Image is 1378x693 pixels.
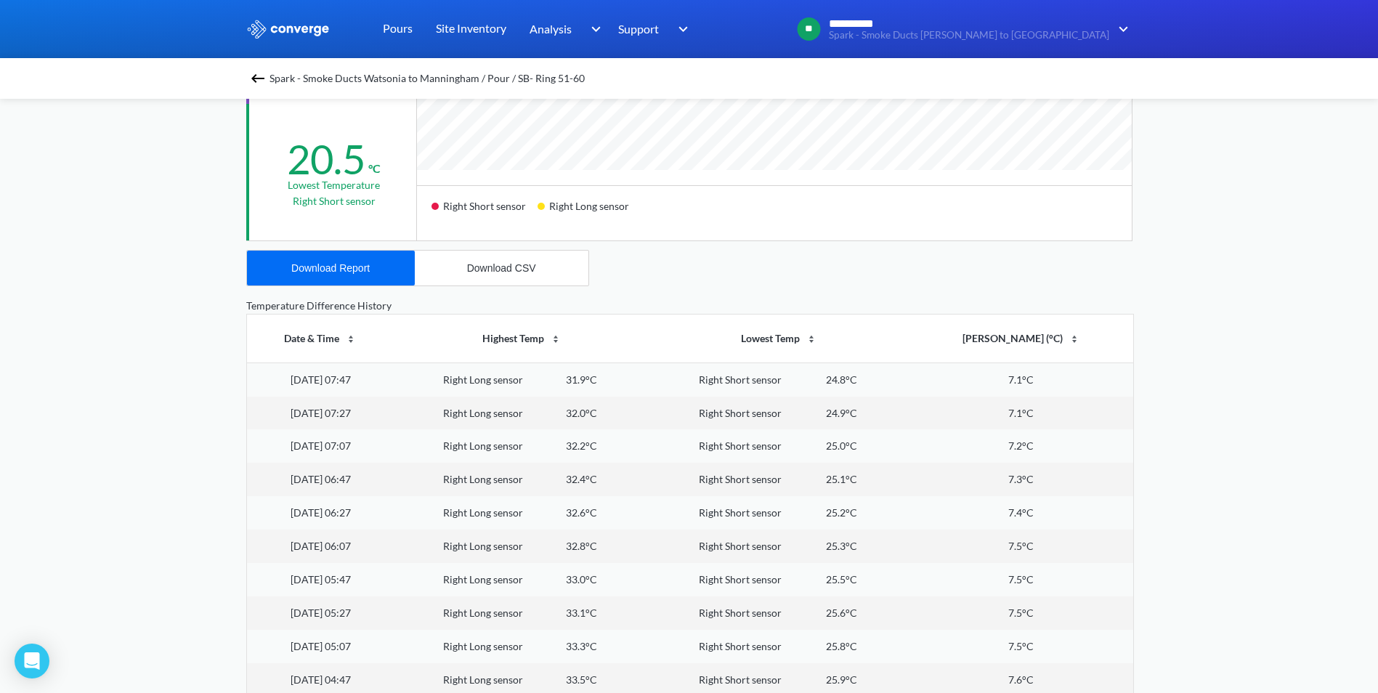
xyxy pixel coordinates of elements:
[550,333,562,345] img: sort-icon.svg
[15,644,49,678] div: Open Intercom Messenger
[581,20,604,38] img: downArrow.svg
[909,397,1132,430] td: 7.1°C
[443,639,523,654] div: Right Long sensor
[247,596,394,630] td: [DATE] 05:27
[247,563,394,596] td: [DATE] 05:47
[566,538,597,554] div: 32.8°C
[909,596,1132,630] td: 7.5°C
[699,538,782,554] div: Right Short sensor
[699,405,782,421] div: Right Short sensor
[806,333,817,345] img: sort-icon.svg
[247,530,394,563] td: [DATE] 06:07
[415,251,588,285] button: Download CSV
[443,471,523,487] div: Right Long sensor
[826,572,857,588] div: 25.5°C
[291,262,370,274] div: Download Report
[530,20,572,38] span: Analysis
[443,505,523,521] div: Right Long sensor
[247,496,394,530] td: [DATE] 06:27
[443,438,523,454] div: Right Long sensor
[247,463,394,496] td: [DATE] 06:47
[293,193,376,209] p: Right Short sensor
[443,538,523,554] div: Right Long sensor
[431,195,538,229] div: Right Short sensor
[1069,333,1080,345] img: sort-icon.svg
[443,405,523,421] div: Right Long sensor
[443,605,523,621] div: Right Long sensor
[269,68,585,89] span: Spark - Smoke Ducts Watsonia to Manningham / Pour / SB- Ring 51-60
[829,30,1109,41] span: Spark - Smoke Ducts [PERSON_NAME] to [GEOGRAPHIC_DATA]
[566,639,597,654] div: 33.3°C
[909,463,1132,496] td: 7.3°C
[909,429,1132,463] td: 7.2°C
[247,251,415,285] button: Download Report
[618,20,659,38] span: Support
[566,438,597,454] div: 32.2°C
[443,572,523,588] div: Right Long sensor
[566,372,597,388] div: 31.9°C
[909,630,1132,663] td: 7.5°C
[826,605,857,621] div: 25.6°C
[247,429,394,463] td: [DATE] 07:07
[247,630,394,663] td: [DATE] 05:07
[247,362,394,396] td: [DATE] 07:47
[699,639,782,654] div: Right Short sensor
[826,372,857,388] div: 24.8°C
[345,333,357,345] img: sort-icon.svg
[566,572,597,588] div: 33.0°C
[249,70,267,87] img: backspace.svg
[566,672,597,688] div: 33.5°C
[566,405,597,421] div: 32.0°C
[443,372,523,388] div: Right Long sensor
[699,605,782,621] div: Right Short sensor
[246,20,331,38] img: logo_ewhite.svg
[699,471,782,487] div: Right Short sensor
[826,672,857,688] div: 25.9°C
[247,397,394,430] td: [DATE] 07:27
[826,438,857,454] div: 25.0°C
[443,672,523,688] div: Right Long sensor
[247,315,394,362] th: Date & Time
[826,538,857,554] div: 25.3°C
[826,471,857,487] div: 25.1°C
[826,505,857,521] div: 25.2°C
[246,298,1132,314] div: Temperature Difference History
[287,134,365,184] div: 20.5
[394,315,649,362] th: Highest Temp
[826,639,857,654] div: 25.8°C
[288,177,380,193] div: Lowest temperature
[909,563,1132,596] td: 7.5°C
[566,605,597,621] div: 33.1°C
[1109,20,1132,38] img: downArrow.svg
[909,315,1132,362] th: [PERSON_NAME] (°C)
[649,315,910,362] th: Lowest Temp
[699,505,782,521] div: Right Short sensor
[909,362,1132,396] td: 7.1°C
[909,496,1132,530] td: 7.4°C
[699,672,782,688] div: Right Short sensor
[467,262,536,274] div: Download CSV
[566,505,597,521] div: 32.6°C
[909,530,1132,563] td: 7.5°C
[826,405,857,421] div: 24.9°C
[538,195,641,229] div: Right Long sensor
[699,572,782,588] div: Right Short sensor
[669,20,692,38] img: downArrow.svg
[699,372,782,388] div: Right Short sensor
[699,438,782,454] div: Right Short sensor
[566,471,597,487] div: 32.4°C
